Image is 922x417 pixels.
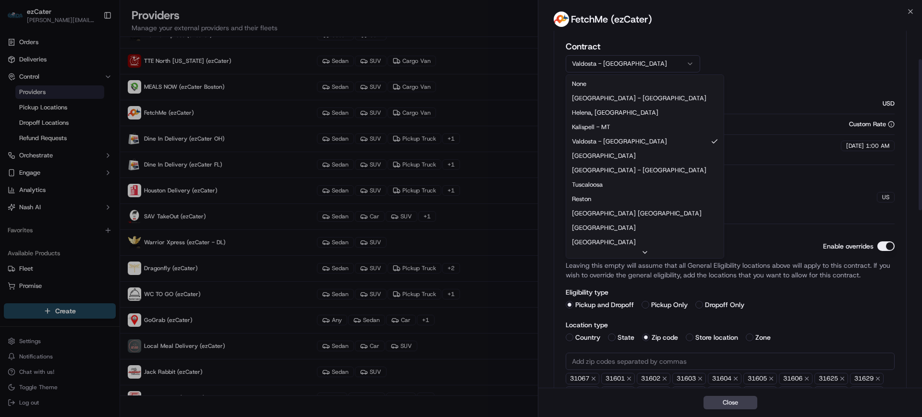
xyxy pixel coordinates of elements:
img: fetchme_logo.png [554,12,569,27]
div: Currency [566,99,883,108]
span: 31636 [672,386,706,398]
label: Zip code [652,334,678,341]
h2: Contract [566,40,700,53]
label: Zone [755,334,771,341]
span: Kalispell - MT [572,123,610,131]
button: Close [704,396,757,409]
span: [GEOGRAPHIC_DATA] - [GEOGRAPHIC_DATA] [572,166,706,175]
h4: Eligibility type [566,287,895,297]
label: Pickup Only [651,301,688,308]
h2: FetchMe (ezCater) [571,12,652,26]
a: Powered byPylon [68,212,116,219]
span: Reston [572,195,591,203]
span: [GEOGRAPHIC_DATA] [GEOGRAPHIC_DATA] [572,209,702,218]
span: API Documentation [91,189,154,198]
span: 31643 [814,386,848,398]
p: Leaving this empty will assume that all General Eligibility locations above will apply to this co... [566,261,895,280]
img: 1736555255976-a54dd68f-1ca7-489b-9aae-adbdc363a1c4 [10,92,27,109]
label: Dropoff Only [705,301,744,308]
span: 31605 [743,373,777,384]
img: Nash [10,10,29,29]
span: 31606 [779,373,813,384]
img: 8182517743763_77ec11ffeaf9c9a3fa3b_72.jpg [20,92,37,109]
span: 31631 [601,386,635,398]
span: Valdosta - [GEOGRAPHIC_DATA] [572,137,667,146]
label: Country [575,334,600,341]
div: USD [883,99,895,108]
span: 31641 [779,386,813,398]
span: [GEOGRAPHIC_DATA] - [GEOGRAPHIC_DATA] [572,94,706,103]
p: Welcome 👋 [10,38,175,54]
span: • [80,149,83,156]
span: 31625 [814,373,848,384]
input: Got a question? Start typing here... [25,62,173,72]
span: 31645 [850,386,884,398]
span: 31601 [601,373,635,384]
span: 31639 [743,386,777,398]
div: 💻 [81,190,89,197]
span: 31629 [850,373,884,384]
span: 31604 [708,373,741,384]
span: Knowledge Base [19,189,73,198]
span: [GEOGRAPHIC_DATA] [572,238,636,247]
span: 31602 [637,373,670,384]
div: We're available if you need us! [43,101,132,109]
span: [DATE] [85,149,105,156]
span: Pylon [96,212,116,219]
input: Add zip codes separated by commas [566,353,895,370]
span: 31067 [566,373,599,384]
span: [PERSON_NAME] [30,149,78,156]
div: Custom Rate [849,120,895,129]
span: [GEOGRAPHIC_DATA] [572,152,636,160]
span: 31638 [708,386,741,398]
span: 31632 [637,386,670,398]
img: Jes Laurent [10,140,25,157]
h2: Details [566,80,895,94]
div: 📗 [10,190,17,197]
span: Helena, [GEOGRAPHIC_DATA] [572,108,658,117]
a: 💻API Documentation [77,185,158,202]
span: Tuscaloosa [572,180,603,189]
span: [GEOGRAPHIC_DATA] [572,224,636,232]
label: Store location [695,334,738,341]
div: [DATE] 1:00 AM [841,141,895,151]
label: Enable overrides [823,243,873,250]
a: 📗Knowledge Base [6,185,77,202]
button: Start new chat [163,95,175,106]
span: 31630 [566,386,599,398]
span: None [572,80,586,88]
span: 31603 [672,373,706,384]
h2: General Eligibility [566,173,895,186]
div: Start new chat [43,92,158,101]
div: Past conversations [10,125,64,132]
div: US [877,192,895,203]
label: State [618,334,634,341]
h4: Location type [566,320,895,330]
label: Pickup and Dropoff [575,301,634,308]
button: See all [149,123,175,134]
